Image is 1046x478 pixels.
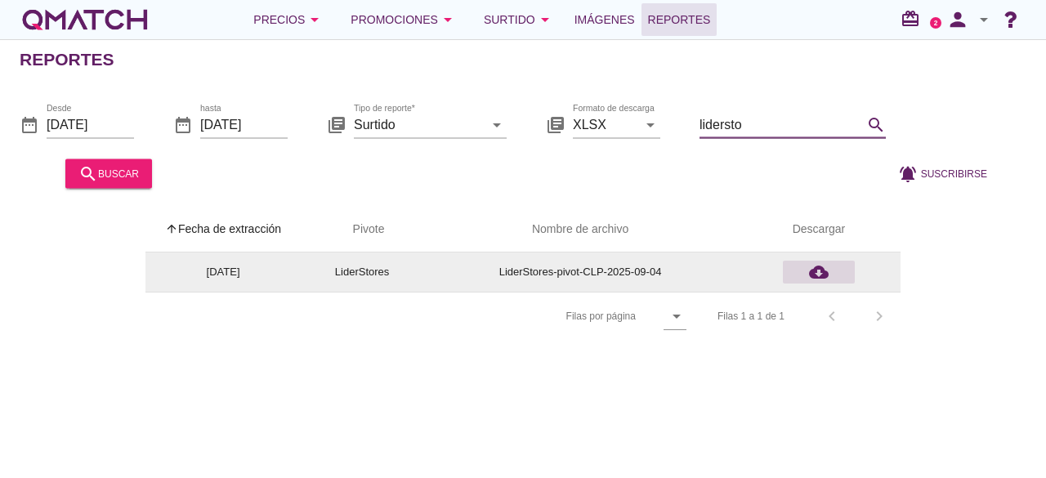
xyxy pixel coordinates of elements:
[145,207,301,252] th: Fecha de extracción: Sorted ascending. Activate to sort descending.
[423,252,737,292] td: LiderStores-pivot-CLP-2025-09-04
[809,262,829,282] i: cloud_download
[866,114,886,134] i: search
[173,114,193,134] i: date_range
[487,114,507,134] i: arrow_drop_down
[354,111,484,137] input: Tipo de reporte*
[898,163,921,183] i: notifications_active
[337,3,471,36] button: Promociones
[240,3,337,36] button: Precios
[484,10,555,29] div: Surtido
[941,8,974,31] i: person
[535,10,555,29] i: arrow_drop_down
[573,111,637,137] input: Formato de descarga
[700,111,863,137] input: Filtrar por texto
[200,111,288,137] input: hasta
[717,309,784,324] div: Filas 1 a 1 de 1
[641,114,660,134] i: arrow_drop_down
[901,9,927,29] i: redeem
[648,10,711,29] span: Reportes
[305,10,324,29] i: arrow_drop_down
[78,163,139,183] div: buscar
[438,10,458,29] i: arrow_drop_down
[934,19,938,26] text: 2
[253,10,324,29] div: Precios
[165,222,178,235] i: arrow_upward
[78,163,98,183] i: search
[574,10,635,29] span: Imágenes
[403,293,686,340] div: Filas por página
[641,3,717,36] a: Reportes
[885,159,1000,188] button: Suscribirse
[301,207,423,252] th: Pivote: Not sorted. Activate to sort ascending.
[737,207,901,252] th: Descargar: Not sorted.
[20,3,150,36] a: white-qmatch-logo
[423,207,737,252] th: Nombre de archivo: Not sorted.
[145,252,301,292] td: [DATE]
[20,47,114,73] h2: Reportes
[667,306,686,326] i: arrow_drop_down
[921,166,987,181] span: Suscribirse
[327,114,346,134] i: library_books
[301,252,423,292] td: LiderStores
[20,114,39,134] i: date_range
[471,3,568,36] button: Surtido
[546,114,565,134] i: library_books
[65,159,152,188] button: buscar
[974,10,994,29] i: arrow_drop_down
[930,17,941,29] a: 2
[568,3,641,36] a: Imágenes
[47,111,134,137] input: Desde
[351,10,458,29] div: Promociones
